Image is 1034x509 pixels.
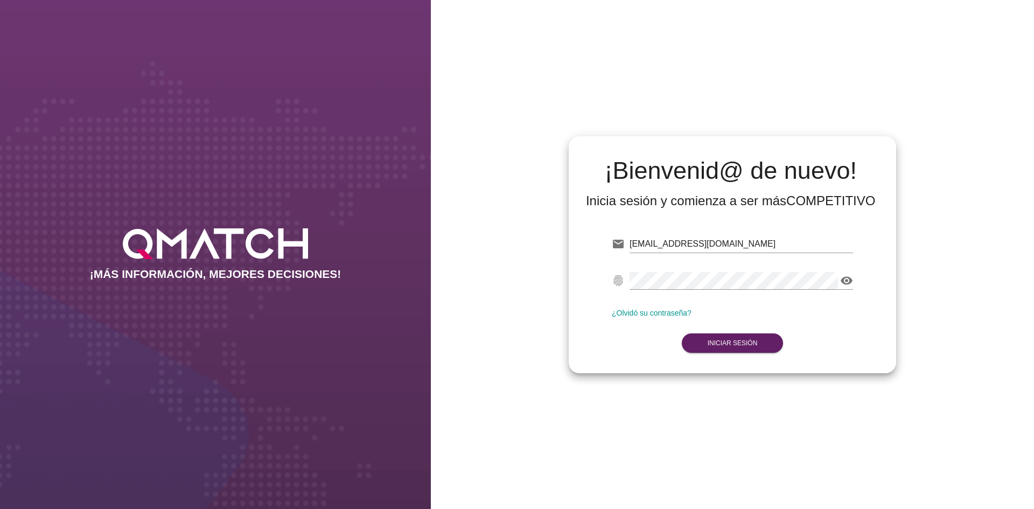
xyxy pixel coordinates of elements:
i: visibility [840,274,853,287]
strong: Iniciar Sesión [708,339,758,347]
h2: ¡Bienvenid@ de nuevo! [586,158,876,184]
h2: ¡MÁS INFORMACIÓN, MEJORES DECISIONES! [90,268,341,281]
i: fingerprint [612,274,625,287]
i: email [612,238,625,250]
a: ¿Olvidó su contraseña? [612,309,691,317]
strong: COMPETITIVO [786,193,875,208]
input: E-mail [630,235,853,253]
button: Iniciar Sesión [682,333,784,353]
div: Inicia sesión y comienza a ser más [586,192,876,210]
